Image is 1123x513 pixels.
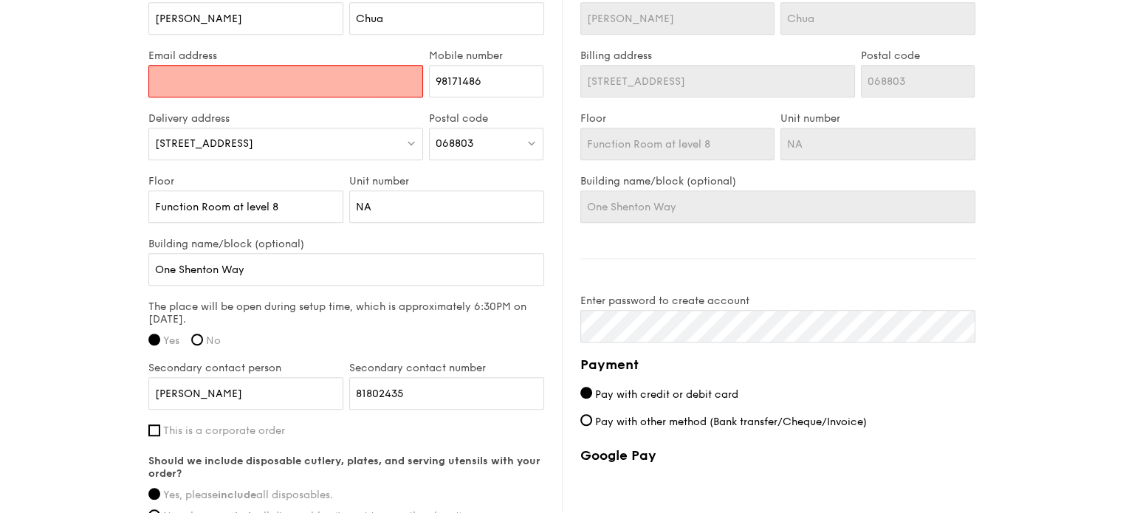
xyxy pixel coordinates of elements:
label: Google Pay [580,447,975,464]
label: Secondary contact person [148,362,343,374]
input: Pay with other method (Bank transfer/Cheque/Invoice) [580,414,592,426]
label: Billing address [580,49,855,62]
span: Pay with credit or debit card [595,388,738,401]
label: The place will be open during setup time, which is approximately 6:30PM on [DATE]. [148,300,544,326]
span: [STREET_ADDRESS] [155,137,253,150]
label: Secondary contact number [349,362,544,374]
label: Floor [148,175,343,187]
iframe: Secure payment button frame [580,472,975,505]
label: Unit number [349,175,544,187]
label: Unit number [780,112,975,125]
label: Mobile number [429,49,543,62]
label: Postal code [429,112,543,125]
span: This is a corporate order [163,424,285,437]
label: Email address [148,49,424,62]
label: Building name/block (optional) [580,175,975,187]
span: Yes, please all disposables. [163,489,333,501]
label: Floor [580,112,775,125]
strong: Should we include disposable cutlery, plates, and serving utensils with your order? [148,455,540,480]
strong: include [218,489,256,501]
input: No [191,334,203,345]
label: Postal code [861,49,975,62]
input: This is a corporate order [148,424,160,436]
h4: Payment [580,354,975,375]
span: No [206,334,221,347]
label: Enter password to create account [580,295,975,307]
span: Pay with other method (Bank transfer/Cheque/Invoice) [595,416,867,428]
input: Pay with credit or debit card [580,387,592,399]
input: Yes, pleaseincludeall disposables. [148,488,160,500]
img: icon-dropdown.fa26e9f9.svg [526,137,537,148]
input: Yes [148,334,160,345]
span: 068803 [436,137,473,150]
label: Delivery address [148,112,424,125]
img: icon-dropdown.fa26e9f9.svg [406,137,416,148]
span: Yes [163,334,179,347]
label: Building name/block (optional) [148,238,544,250]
